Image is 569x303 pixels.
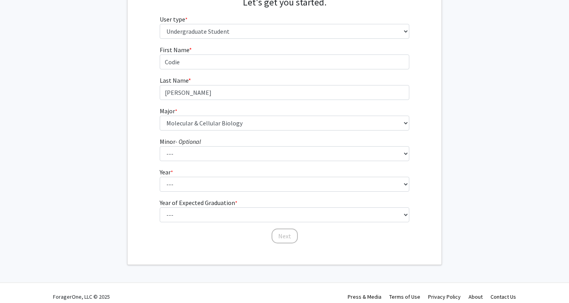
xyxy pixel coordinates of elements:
span: Last Name [160,76,188,84]
span: First Name [160,46,189,54]
i: - Optional [175,138,201,145]
a: Terms of Use [389,293,420,300]
a: Contact Us [491,293,516,300]
a: About [469,293,483,300]
label: User type [160,15,188,24]
button: Next [272,229,298,243]
a: Privacy Policy [428,293,461,300]
label: Minor [160,137,201,146]
a: Press & Media [348,293,381,300]
label: Year of Expected Graduation [160,198,237,207]
iframe: Chat [6,268,33,297]
label: Major [160,106,177,116]
label: Year [160,167,173,177]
